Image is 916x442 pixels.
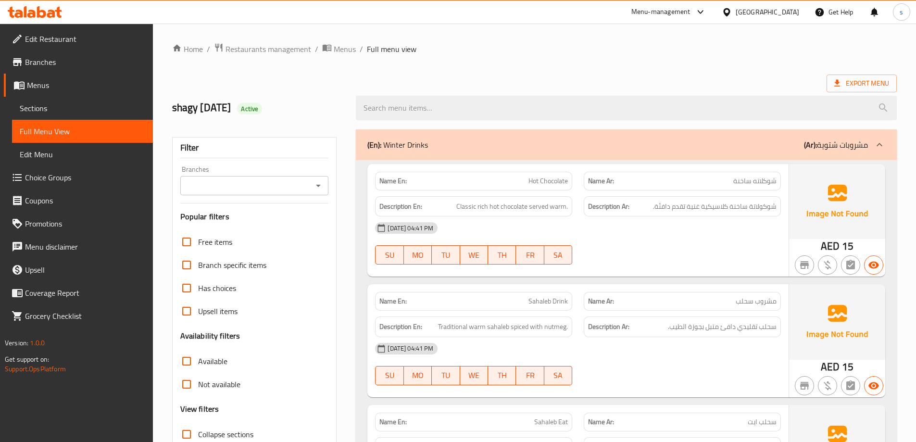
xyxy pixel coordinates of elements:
[375,366,403,385] button: SU
[12,120,153,143] a: Full Menu View
[544,245,572,265] button: SA
[25,33,145,45] span: Edit Restaurant
[460,366,488,385] button: WE
[20,149,145,160] span: Edit Menu
[322,43,356,55] a: Menus
[841,255,860,275] button: Not has choices
[379,248,400,262] span: SU
[544,366,572,385] button: SA
[520,368,540,382] span: FR
[842,237,853,255] span: 15
[520,248,540,262] span: FR
[384,344,437,353] span: [DATE] 04:41 PM
[172,101,345,115] h2: shagy [DATE]
[818,376,837,395] button: Purchased item
[4,258,153,281] a: Upsell
[488,366,516,385] button: TH
[25,287,145,299] span: Coverage Report
[312,179,325,192] button: Open
[492,368,512,382] span: TH
[180,330,240,341] h3: Availability filters
[5,337,28,349] span: Version:
[408,248,428,262] span: MO
[404,245,432,265] button: MO
[464,248,484,262] span: WE
[198,282,236,294] span: Has choices
[237,104,262,114] span: Active
[172,43,203,55] a: Home
[4,212,153,235] a: Promotions
[25,172,145,183] span: Choice Groups
[25,310,145,322] span: Grocery Checklist
[548,248,568,262] span: SA
[367,43,416,55] span: Full menu view
[436,248,456,262] span: TU
[379,176,407,186] strong: Name En:
[516,245,544,265] button: FR
[733,176,777,186] span: شوكلاته ساخنة
[804,139,868,151] p: مشروبات شتوية
[20,126,145,137] span: Full Menu View
[180,404,219,415] h3: View filters
[360,43,363,55] li: /
[4,189,153,212] a: Coupons
[180,138,329,158] div: Filter
[4,304,153,328] a: Grocery Checklist
[464,368,484,382] span: WE
[367,138,381,152] b: (En):
[548,368,568,382] span: SA
[4,27,153,51] a: Edit Restaurant
[789,284,885,359] img: Ae5nvW7+0k+MAAAAAElFTkSuQmCC
[315,43,318,55] li: /
[438,321,568,333] span: Traditional warm sahaleb spiced with nutmeg.
[20,102,145,114] span: Sections
[588,296,614,306] strong: Name Ar:
[736,296,777,306] span: مشروب سحلب
[180,211,329,222] h3: Popular filters
[841,376,860,395] button: Not has choices
[528,176,568,186] span: Hot Chocolate
[668,321,777,333] span: سحلب تقليدي دافئ متبل بجوزة الطيب.
[804,138,817,152] b: (Ar):
[214,43,311,55] a: Restaurants management
[356,96,897,120] input: search
[4,74,153,97] a: Menus
[408,368,428,382] span: MO
[834,77,889,89] span: Export Menu
[379,201,422,213] strong: Description En:
[516,366,544,385] button: FR
[432,366,460,385] button: TU
[12,143,153,166] a: Edit Menu
[25,195,145,206] span: Coupons
[748,417,777,427] span: سحلب ايت
[198,236,232,248] span: Free items
[226,43,311,55] span: Restaurants management
[4,281,153,304] a: Coverage Report
[12,97,153,120] a: Sections
[375,245,403,265] button: SU
[207,43,210,55] li: /
[588,201,629,213] strong: Description Ar:
[379,368,400,382] span: SU
[821,357,840,376] span: AED
[198,355,227,367] span: Available
[534,417,568,427] span: Sahaleb Eat
[198,305,238,317] span: Upsell items
[795,255,814,275] button: Not branch specific item
[367,139,428,151] p: Winter Drinks
[789,164,885,239] img: Ae5nvW7+0k+MAAAAAElFTkSuQmCC
[864,255,883,275] button: Available
[588,176,614,186] strong: Name Ar:
[736,7,799,17] div: [GEOGRAPHIC_DATA]
[25,241,145,253] span: Menu disclaimer
[4,51,153,74] a: Branches
[492,248,512,262] span: TH
[588,417,614,427] strong: Name Ar:
[198,429,253,440] span: Collapse sections
[384,224,437,233] span: [DATE] 04:41 PM
[25,264,145,276] span: Upsell
[379,417,407,427] strong: Name En:
[27,79,145,91] span: Menus
[631,6,690,18] div: Menu-management
[488,245,516,265] button: TH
